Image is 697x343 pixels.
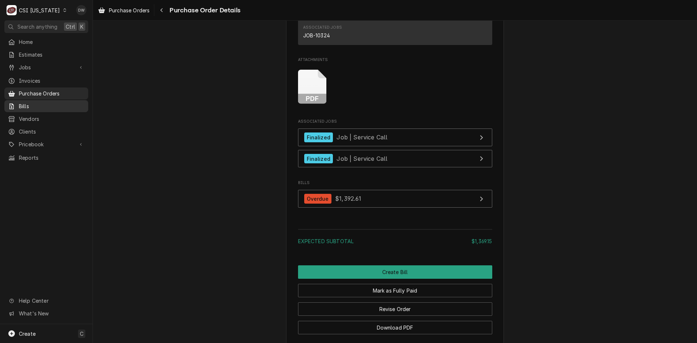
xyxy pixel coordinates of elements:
[19,154,85,162] span: Reports
[167,5,240,15] span: Purchase Order Details
[298,265,492,279] div: Button Group Row
[19,90,85,97] span: Purchase Orders
[80,330,83,338] span: C
[298,316,492,334] div: Button Group Row
[19,77,85,85] span: Invoices
[4,100,88,112] a: Bills
[298,265,492,279] button: Create Bill
[298,128,492,146] a: View Job
[4,295,88,307] a: Go to Help Center
[66,23,75,30] span: Ctrl
[298,180,492,186] span: Bills
[4,307,88,319] a: Go to What's New
[17,23,57,30] span: Search anything
[80,23,83,30] span: K
[298,237,492,245] div: Subtotal
[76,5,86,15] div: Dyane Weber's Avatar
[4,61,88,73] a: Go to Jobs
[4,113,88,125] a: Vendors
[4,87,88,99] a: Purchase Orders
[298,119,492,171] div: Associated Jobs
[298,284,492,297] button: Mark as Fully Paid
[4,20,88,33] button: Search anythingCtrlK
[303,25,342,30] div: Associated Jobs
[19,38,85,46] span: Home
[19,7,60,14] div: CSI [US_STATE]
[298,238,354,244] span: Expected Subtotal
[95,4,152,16] a: Purchase Orders
[19,140,74,148] span: Pricebook
[298,70,327,104] button: PDF
[19,297,84,305] span: Help Center
[298,297,492,316] div: Button Group Row
[298,57,492,63] span: Attachments
[156,4,167,16] button: Navigate back
[4,152,88,164] a: Reports
[19,331,36,337] span: Create
[4,126,88,138] a: Clients
[303,32,330,39] div: JOB-10324
[4,138,88,150] a: Go to Pricebook
[304,154,333,164] div: Finalized
[472,237,492,245] div: $1,369.15
[4,36,88,48] a: Home
[19,128,85,135] span: Clients
[19,102,85,110] span: Bills
[298,57,492,110] div: Attachments
[19,64,74,71] span: Jobs
[7,5,17,15] div: CSI Kentucky's Avatar
[4,75,88,87] a: Invoices
[298,119,492,124] span: Associated Jobs
[337,134,387,141] span: Job | Service Call
[298,279,492,297] div: Button Group Row
[298,265,492,334] div: Button Group
[4,49,88,61] a: Estimates
[76,5,86,15] div: DW
[298,190,492,208] a: View Bill
[337,155,387,162] span: Job | Service Call
[298,180,492,211] div: Bills
[298,64,492,110] span: Attachments
[19,115,85,123] span: Vendors
[304,194,331,204] div: Overdue
[19,51,85,58] span: Estimates
[335,195,361,202] span: $1,392.61
[298,321,492,334] button: Download PDF
[304,132,333,142] div: Finalized
[109,7,150,14] span: Purchase Orders
[298,150,492,168] a: View Job
[298,226,492,250] div: Amount Summary
[19,310,84,317] span: What's New
[298,302,492,316] button: Revise Order
[7,5,17,15] div: C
